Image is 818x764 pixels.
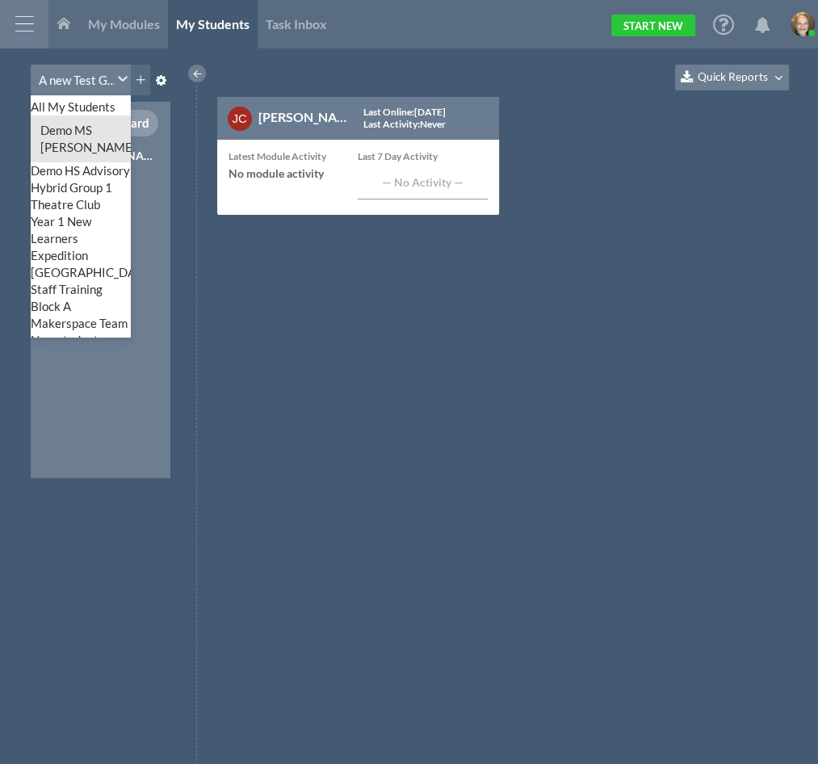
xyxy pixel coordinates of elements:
span: JC [232,111,246,125]
div: All My Students [31,99,132,115]
div: No module activity [229,165,350,182]
div: : [DATE] [363,107,452,118]
div: A new Test Group [39,72,117,89]
span: My Modules [88,16,160,31]
a: Start New [611,15,695,36]
button: Quick Reports [675,65,789,90]
a: [PERSON_NAME] [258,109,360,124]
div: Latest Module Activity [229,148,350,165]
div: — No Activity — [358,165,488,199]
div: Hybrid Group 1 [31,179,132,196]
span: Quick Reports [698,70,768,84]
span: Last Online [363,106,412,118]
div: Makerspace Team [31,315,132,332]
div: Last 7 Day Activity [358,148,488,165]
div: : Never [363,119,446,130]
div: New students enrolled [31,332,132,366]
div: Demo HS Advisory [31,162,132,179]
img: image [791,12,815,36]
div: Expedition [GEOGRAPHIC_DATA] [31,247,132,281]
div: Year 1 New Learners [31,213,132,247]
div: Staff Training Block A [31,281,132,315]
div: Theatre Club [31,196,132,213]
span: Task Inbox [266,16,327,31]
span: My Students [176,16,250,31]
span: Last Activity [363,118,417,130]
div: Demo MS [PERSON_NAME] [31,115,132,162]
